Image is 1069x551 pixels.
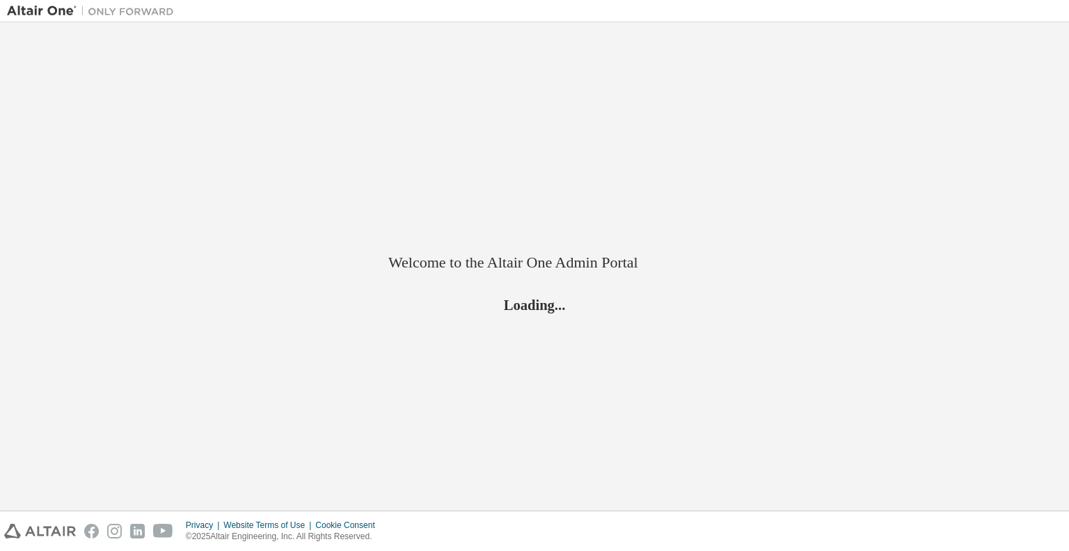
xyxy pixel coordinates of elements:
img: linkedin.svg [130,524,145,538]
h2: Loading... [388,295,681,313]
img: altair_logo.svg [4,524,76,538]
img: facebook.svg [84,524,99,538]
img: youtube.svg [153,524,173,538]
img: instagram.svg [107,524,122,538]
div: Privacy [186,520,223,531]
div: Website Terms of Use [223,520,315,531]
img: Altair One [7,4,181,18]
p: © 2025 Altair Engineering, Inc. All Rights Reserved. [186,531,383,543]
div: Cookie Consent [315,520,383,531]
h2: Welcome to the Altair One Admin Portal [388,253,681,272]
